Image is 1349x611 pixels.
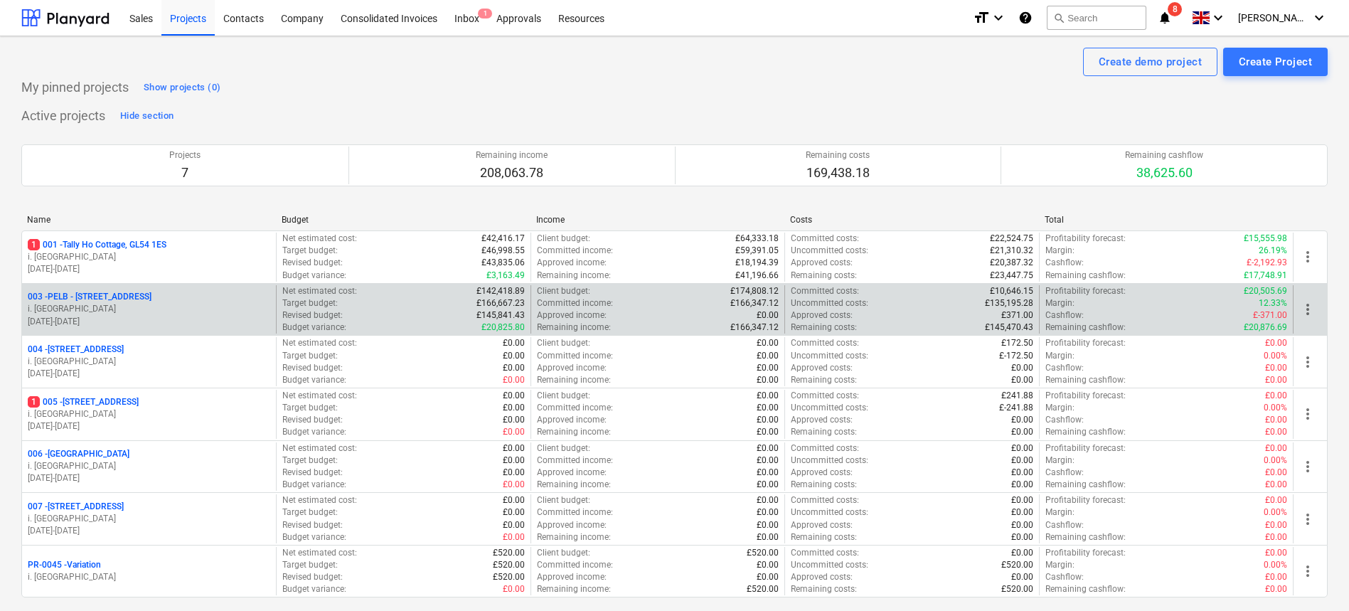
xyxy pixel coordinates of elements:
p: £0.00 [1265,374,1287,386]
p: Approved income : [537,519,607,531]
p: £10,646.15 [990,285,1033,297]
p: £0.00 [757,559,779,571]
p: 0.00% [1264,402,1287,414]
p: £22,524.75 [990,233,1033,245]
p: Revised budget : [282,467,343,479]
p: i. [GEOGRAPHIC_DATA] [28,571,270,583]
p: Remaining income : [537,270,611,282]
p: 005 - [STREET_ADDRESS] [28,396,139,408]
button: Hide section [117,105,177,127]
span: more_vert [1299,248,1316,265]
p: Margin : [1045,506,1075,519]
p: Remaining income : [537,531,611,543]
p: Cashflow : [1045,467,1084,479]
p: £0.00 [1011,519,1033,531]
p: Target budget : [282,455,338,467]
p: Remaining cashflow : [1045,531,1126,543]
p: £21,310.32 [990,245,1033,257]
p: £0.00 [503,350,525,362]
p: Committed income : [537,350,613,362]
p: 007 - [STREET_ADDRESS] [28,501,124,513]
p: Client budget : [537,285,590,297]
p: Cashflow : [1045,309,1084,322]
p: Committed costs : [791,337,859,349]
span: more_vert [1299,458,1316,475]
span: 1 [28,239,40,250]
i: keyboard_arrow_down [990,9,1007,26]
p: £371.00 [1001,309,1033,322]
p: £520.00 [1001,583,1033,595]
p: Active projects [21,107,105,124]
p: £20,505.69 [1244,285,1287,297]
p: Client budget : [537,547,590,559]
p: Net estimated cost : [282,547,357,559]
p: Committed income : [537,245,613,257]
p: Net estimated cost : [282,390,357,402]
div: Total [1045,215,1288,225]
div: 004 -[STREET_ADDRESS]i. [GEOGRAPHIC_DATA][DATE]-[DATE] [28,344,270,380]
span: more_vert [1299,511,1316,528]
p: £0.00 [1011,426,1033,438]
p: Committed income : [537,559,613,571]
p: 26.19% [1259,245,1287,257]
p: Net estimated cost : [282,442,357,455]
p: Cashflow : [1045,414,1084,426]
p: Committed income : [537,297,613,309]
p: Client budget : [537,233,590,245]
p: Committed costs : [791,233,859,245]
p: Uncommitted costs : [791,245,868,257]
p: Margin : [1045,402,1075,414]
p: 0.00% [1264,455,1287,467]
p: Revised budget : [282,519,343,531]
p: Uncommitted costs : [791,350,868,362]
p: Remaining income : [537,479,611,491]
p: £3,163.49 [486,270,525,282]
button: Show projects (0) [140,76,224,99]
span: search [1053,12,1065,23]
p: £0.00 [503,374,525,386]
p: Target budget : [282,559,338,571]
p: £172.50 [1001,337,1033,349]
div: Costs [790,215,1033,225]
p: £0.00 [1011,531,1033,543]
p: £0.00 [757,455,779,467]
p: Profitability forecast : [1045,337,1126,349]
p: i. [GEOGRAPHIC_DATA] [28,251,270,263]
p: Budget variance : [282,479,346,491]
p: Target budget : [282,297,338,309]
p: Client budget : [537,390,590,402]
p: Client budget : [537,442,590,455]
p: £520.00 [747,547,779,559]
p: £0.00 [1011,467,1033,479]
p: £20,876.69 [1244,322,1287,334]
p: Net estimated cost : [282,285,357,297]
p: Committed costs : [791,390,859,402]
p: £0.00 [757,402,779,414]
p: £166,347.12 [730,297,779,309]
p: £0.00 [757,390,779,402]
p: Profitability forecast : [1045,233,1126,245]
p: Client budget : [537,337,590,349]
p: Approved costs : [791,257,853,269]
p: Cashflow : [1045,362,1084,374]
p: £520.00 [493,547,525,559]
p: Profitability forecast : [1045,390,1126,402]
p: £46,998.55 [481,245,525,257]
p: £0.00 [1265,531,1287,543]
p: £0.00 [1011,414,1033,426]
p: Committed costs : [791,494,859,506]
p: Margin : [1045,559,1075,571]
p: £0.00 [503,402,525,414]
span: more_vert [1299,563,1316,580]
p: Net estimated cost : [282,494,357,506]
span: more_vert [1299,354,1316,371]
p: 0.00% [1264,559,1287,571]
p: Margin : [1045,350,1075,362]
p: £43,835.06 [481,257,525,269]
p: £145,470.43 [985,322,1033,334]
p: Remaining costs : [791,270,857,282]
p: £64,333.18 [735,233,779,245]
p: Remaining cashflow : [1045,322,1126,334]
p: £0.00 [1265,571,1287,583]
p: Profitability forecast : [1045,285,1126,297]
